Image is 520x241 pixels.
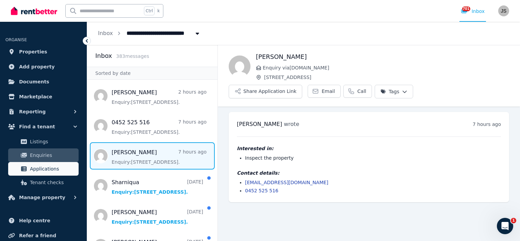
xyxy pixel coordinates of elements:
a: Marketplace [5,90,81,103]
span: 383 message s [116,53,149,59]
span: 701 [462,6,470,11]
span: Documents [19,78,49,86]
span: Tenant checks [30,178,76,187]
a: Listings [8,135,79,148]
span: [STREET_ADDRESS] [264,74,509,81]
span: Reporting [19,108,46,116]
span: Ctrl [144,6,155,15]
nav: Breadcrumb [87,22,212,45]
a: Inbox [98,30,113,36]
img: Ritesh [229,55,250,77]
span: Enquiry via [DOMAIN_NAME] [263,64,509,71]
a: Add property [5,60,81,74]
span: ORGANISE [5,37,27,42]
a: Tenant checks [8,176,79,189]
span: Add property [19,63,55,71]
span: Marketplace [19,93,52,101]
span: k [157,8,160,14]
span: Listings [30,138,76,146]
h4: Contact details: [237,170,501,176]
a: 0452 525 516 [245,188,278,193]
button: Tags [375,85,413,98]
span: Call [357,88,366,95]
span: Find a tenant [19,123,55,131]
a: Email [308,85,341,98]
span: Properties [19,48,47,56]
span: Manage property [19,193,65,202]
span: Email [322,88,335,95]
span: [PERSON_NAME] [237,121,282,127]
iframe: Intercom live chat [497,218,513,234]
h2: Inbox [95,51,112,61]
a: [PERSON_NAME][DATE]Enquiry:[STREET_ADDRESS]. [112,208,203,225]
a: Applications [8,162,79,176]
a: [PERSON_NAME]7 hours agoEnquiry:[STREET_ADDRESS]. [112,148,207,165]
img: RentBetter [11,6,57,16]
a: Properties [5,45,81,59]
a: 0452 525 5167 hours agoEnquiry:[STREET_ADDRESS]. [112,118,207,135]
time: 7 hours ago [473,122,501,127]
button: Manage property [5,191,81,204]
a: [PERSON_NAME]2 hours agoEnquiry:[STREET_ADDRESS]. [112,89,207,106]
img: Janette Steele [498,5,509,16]
a: [EMAIL_ADDRESS][DOMAIN_NAME] [245,180,328,185]
span: Help centre [19,216,50,225]
span: Applications [30,165,76,173]
a: Call [343,85,372,98]
a: Enquiries [8,148,79,162]
div: Inbox [461,8,485,15]
li: Inspect the property [245,155,501,161]
a: Documents [5,75,81,89]
h1: [PERSON_NAME] [256,52,509,62]
a: Sharniqua[DATE]Enquiry:[STREET_ADDRESS]. [112,178,203,195]
div: Sorted by date [87,67,217,80]
button: Reporting [5,105,81,118]
span: Enquiries [30,151,76,159]
h4: Interested in: [237,145,501,152]
span: 1 [511,218,516,223]
span: wrote [284,121,299,127]
span: Tags [380,88,399,95]
button: Share Application Link [229,85,302,98]
span: Refer a friend [19,231,56,240]
a: Help centre [5,214,81,227]
button: Find a tenant [5,120,81,133]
